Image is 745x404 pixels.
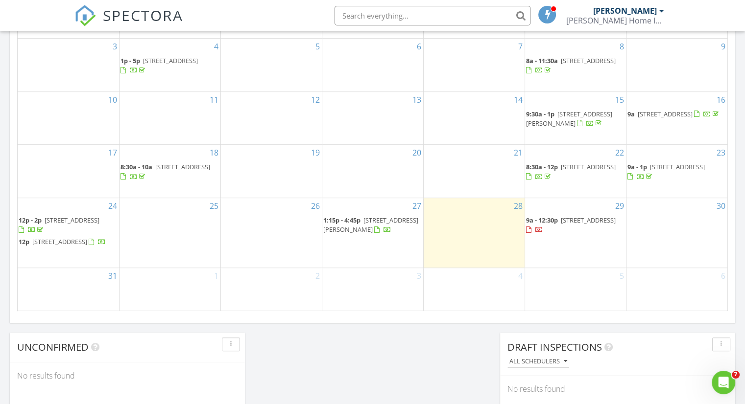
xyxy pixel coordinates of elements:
td: Go to August 16, 2025 [626,91,727,145]
a: Go to August 12, 2025 [309,92,322,108]
a: Go to August 10, 2025 [106,92,119,108]
a: 8:30a - 12p [STREET_ADDRESS] [526,161,625,182]
td: Go to September 5, 2025 [525,268,626,311]
a: Go to August 21, 2025 [512,145,525,160]
td: Go to September 2, 2025 [220,268,322,311]
td: Go to August 27, 2025 [322,198,423,268]
a: 8:30a - 12p [STREET_ADDRESS] [526,162,616,180]
td: Go to August 25, 2025 [119,198,220,268]
td: Go to August 14, 2025 [423,91,525,145]
a: Go to September 6, 2025 [719,268,727,284]
span: [STREET_ADDRESS] [561,162,616,171]
a: Go to August 8, 2025 [618,39,626,54]
button: All schedulers [507,355,569,368]
a: Go to August 5, 2025 [313,39,322,54]
a: 1:15p - 4:45p [STREET_ADDRESS][PERSON_NAME] [323,216,418,234]
a: 8a - 11:30a [STREET_ADDRESS] [526,56,616,74]
a: 9a - 12:30p [STREET_ADDRESS] [526,216,616,234]
a: 12p - 2p [STREET_ADDRESS] [19,216,99,234]
a: Go to August 16, 2025 [715,92,727,108]
td: Go to September 4, 2025 [423,268,525,311]
a: 9a - 1p [STREET_ADDRESS] [627,162,705,180]
span: 12p [19,237,29,246]
a: Go to August 4, 2025 [212,39,220,54]
a: 9:30a - 1p [STREET_ADDRESS][PERSON_NAME] [526,109,625,130]
a: Go to August 11, 2025 [208,92,220,108]
td: Go to September 3, 2025 [322,268,423,311]
a: Go to August 24, 2025 [106,198,119,214]
span: 1:15p - 4:45p [323,216,360,224]
span: [STREET_ADDRESS][PERSON_NAME] [526,110,612,128]
a: Go to August 27, 2025 [410,198,423,214]
span: SPECTORA [103,5,183,25]
span: [STREET_ADDRESS] [32,237,87,246]
a: Go to August 15, 2025 [613,92,626,108]
td: Go to August 15, 2025 [525,91,626,145]
td: Go to August 17, 2025 [18,145,119,198]
a: 9:30a - 1p [STREET_ADDRESS][PERSON_NAME] [526,110,612,128]
a: 9a - 12:30p [STREET_ADDRESS] [526,215,625,236]
a: 9a [STREET_ADDRESS] [627,109,727,120]
td: Go to August 24, 2025 [18,198,119,268]
span: 9a - 12:30p [526,216,558,224]
span: 9a [627,110,635,118]
td: Go to August 21, 2025 [423,145,525,198]
td: Go to August 20, 2025 [322,145,423,198]
a: 1:15p - 4:45p [STREET_ADDRESS][PERSON_NAME] [323,215,422,236]
span: Unconfirmed [17,340,89,354]
td: Go to August 12, 2025 [220,91,322,145]
a: Go to August 19, 2025 [309,145,322,160]
td: Go to August 29, 2025 [525,198,626,268]
span: [STREET_ADDRESS] [638,110,693,118]
td: Go to August 10, 2025 [18,91,119,145]
td: Go to August 18, 2025 [119,145,220,198]
a: Go to September 5, 2025 [618,268,626,284]
td: Go to August 4, 2025 [119,39,220,92]
iframe: Intercom live chat [712,371,735,394]
td: Go to August 5, 2025 [220,39,322,92]
a: Go to August 26, 2025 [309,198,322,214]
td: Go to August 19, 2025 [220,145,322,198]
a: Go to September 1, 2025 [212,268,220,284]
div: No results found [500,376,735,402]
a: Go to August 22, 2025 [613,145,626,160]
td: Go to August 23, 2025 [626,145,727,198]
span: 8:30a - 10a [120,162,152,171]
span: [STREET_ADDRESS] [143,56,198,65]
td: Go to August 8, 2025 [525,39,626,92]
a: Go to August 13, 2025 [410,92,423,108]
div: All schedulers [509,358,567,365]
a: 12p [STREET_ADDRESS] [19,236,118,248]
a: Go to August 18, 2025 [208,145,220,160]
a: Go to September 2, 2025 [313,268,322,284]
a: Go to August 7, 2025 [516,39,525,54]
td: Go to August 28, 2025 [423,198,525,268]
td: Go to August 9, 2025 [626,39,727,92]
a: 9a - 1p [STREET_ADDRESS] [627,161,727,182]
td: Go to August 26, 2025 [220,198,322,268]
a: Go to August 20, 2025 [410,145,423,160]
td: Go to August 31, 2025 [18,268,119,311]
div: Combes Home Inspection LLC [566,16,664,25]
td: Go to September 6, 2025 [626,268,727,311]
span: 7 [732,371,740,379]
span: 1p - 5p [120,56,140,65]
a: Go to September 3, 2025 [415,268,423,284]
span: [STREET_ADDRESS] [45,216,99,224]
a: Go to August 3, 2025 [111,39,119,54]
a: Go to August 9, 2025 [719,39,727,54]
a: Go to August 14, 2025 [512,92,525,108]
a: Go to September 4, 2025 [516,268,525,284]
a: Go to August 29, 2025 [613,198,626,214]
td: Go to September 1, 2025 [119,268,220,311]
a: 8:30a - 10a [STREET_ADDRESS] [120,162,210,180]
img: The Best Home Inspection Software - Spectora [74,5,96,26]
div: [PERSON_NAME] [593,6,657,16]
td: Go to August 6, 2025 [322,39,423,92]
a: 8:30a - 10a [STREET_ADDRESS] [120,161,219,182]
td: Go to August 7, 2025 [423,39,525,92]
span: 9a - 1p [627,162,647,171]
a: Go to August 25, 2025 [208,198,220,214]
a: Go to August 17, 2025 [106,145,119,160]
span: 8:30a - 12p [526,162,558,171]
